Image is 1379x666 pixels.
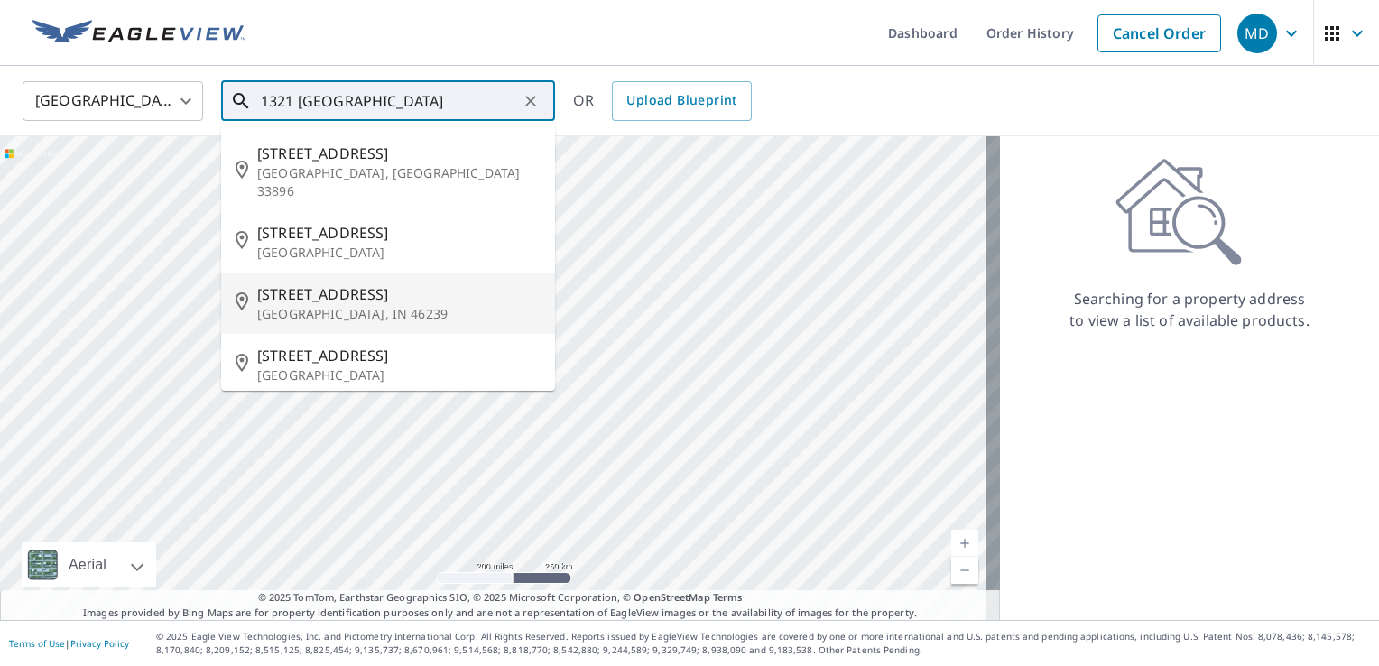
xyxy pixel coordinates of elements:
[32,20,245,47] img: EV Logo
[573,81,752,121] div: OR
[518,88,543,114] button: Clear
[257,244,541,262] p: [GEOGRAPHIC_DATA]
[634,590,709,604] a: OpenStreetMap
[951,530,978,557] a: Current Level 5, Zoom In
[951,557,978,584] a: Current Level 5, Zoom Out
[257,164,541,200] p: [GEOGRAPHIC_DATA], [GEOGRAPHIC_DATA] 33896
[257,305,541,323] p: [GEOGRAPHIC_DATA], IN 46239
[257,366,541,384] p: [GEOGRAPHIC_DATA]
[63,542,112,587] div: Aerial
[1097,14,1221,52] a: Cancel Order
[1237,14,1277,53] div: MD
[23,76,203,126] div: [GEOGRAPHIC_DATA]
[612,81,751,121] a: Upload Blueprint
[22,542,156,587] div: Aerial
[1069,288,1310,331] p: Searching for a property address to view a list of available products.
[626,89,736,112] span: Upload Blueprint
[261,76,518,126] input: Search by address or latitude-longitude
[156,630,1370,657] p: © 2025 Eagle View Technologies, Inc. and Pictometry International Corp. All Rights Reserved. Repo...
[9,638,129,649] p: |
[713,590,743,604] a: Terms
[257,283,541,305] span: [STREET_ADDRESS]
[9,637,65,650] a: Terms of Use
[257,222,541,244] span: [STREET_ADDRESS]
[70,637,129,650] a: Privacy Policy
[257,345,541,366] span: [STREET_ADDRESS]
[257,143,541,164] span: [STREET_ADDRESS]
[258,590,743,606] span: © 2025 TomTom, Earthstar Geographics SIO, © 2025 Microsoft Corporation, ©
